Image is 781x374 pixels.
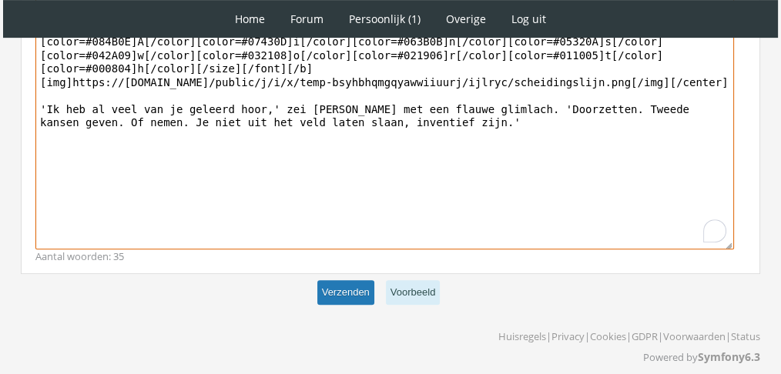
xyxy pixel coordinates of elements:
p: | | | | | [498,324,760,344]
a: GDPR [632,329,658,343]
div: Aantal woorden: 35 [35,249,746,264]
a: Cookies [590,329,626,343]
a: Symfony6.3 [698,349,760,364]
a: Huisregels [498,329,546,343]
a: Privacy [551,329,585,343]
strong: 6.3 [745,349,760,364]
button: Voorbeeld [386,280,441,306]
p: Powered by [498,344,760,370]
a: Voorwaarden [663,329,726,343]
a: Status [731,329,760,343]
button: Verzenden [317,280,374,306]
